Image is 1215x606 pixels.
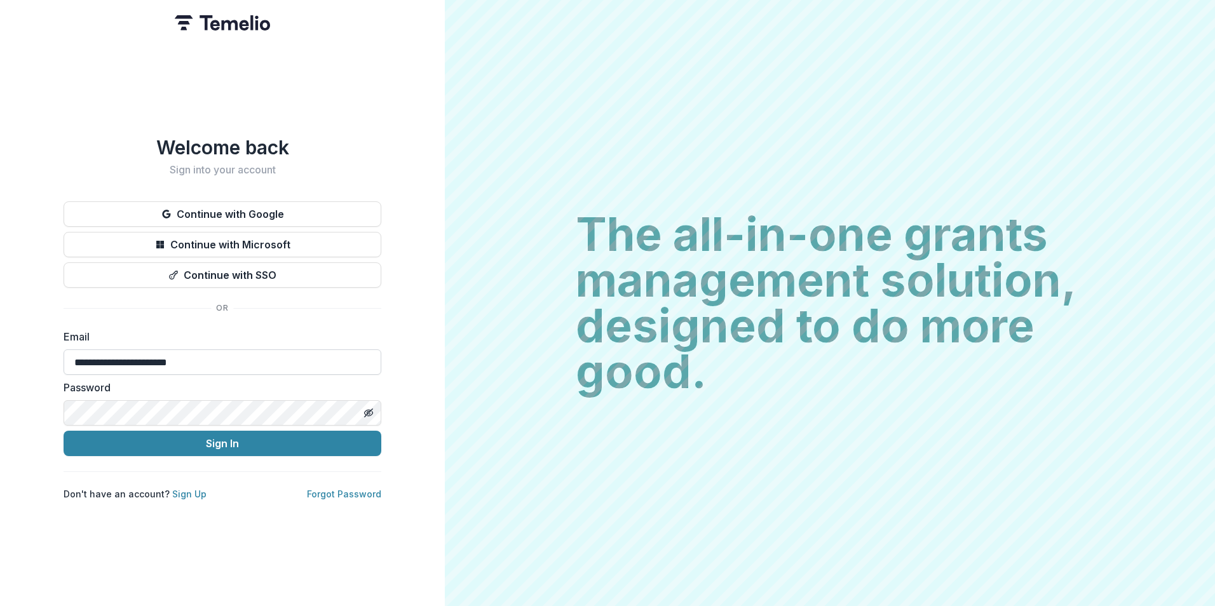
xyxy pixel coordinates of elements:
[64,487,207,501] p: Don't have an account?
[64,136,381,159] h1: Welcome back
[64,201,381,227] button: Continue with Google
[64,380,374,395] label: Password
[307,488,381,499] a: Forgot Password
[64,164,381,176] h2: Sign into your account
[64,431,381,456] button: Sign In
[175,15,270,30] img: Temelio
[172,488,207,499] a: Sign Up
[64,262,381,288] button: Continue with SSO
[358,403,379,423] button: Toggle password visibility
[64,232,381,257] button: Continue with Microsoft
[64,329,374,344] label: Email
